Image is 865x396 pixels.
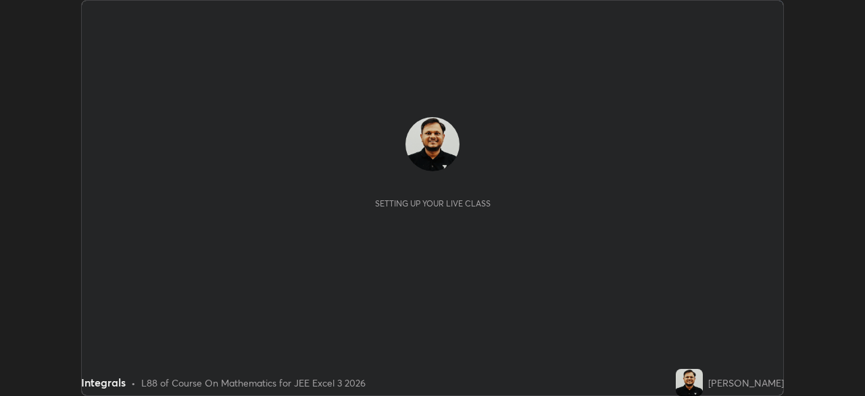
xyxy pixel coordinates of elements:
div: L88 of Course On Mathematics for JEE Excel 3 2026 [141,376,366,390]
div: Setting up your live class [375,198,491,208]
div: • [131,376,136,390]
div: Integrals [81,374,126,391]
div: [PERSON_NAME] [708,376,784,390]
img: 73d70f05cd564e35b158daee22f98a87.jpg [676,369,703,396]
img: 73d70f05cd564e35b158daee22f98a87.jpg [405,117,460,171]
